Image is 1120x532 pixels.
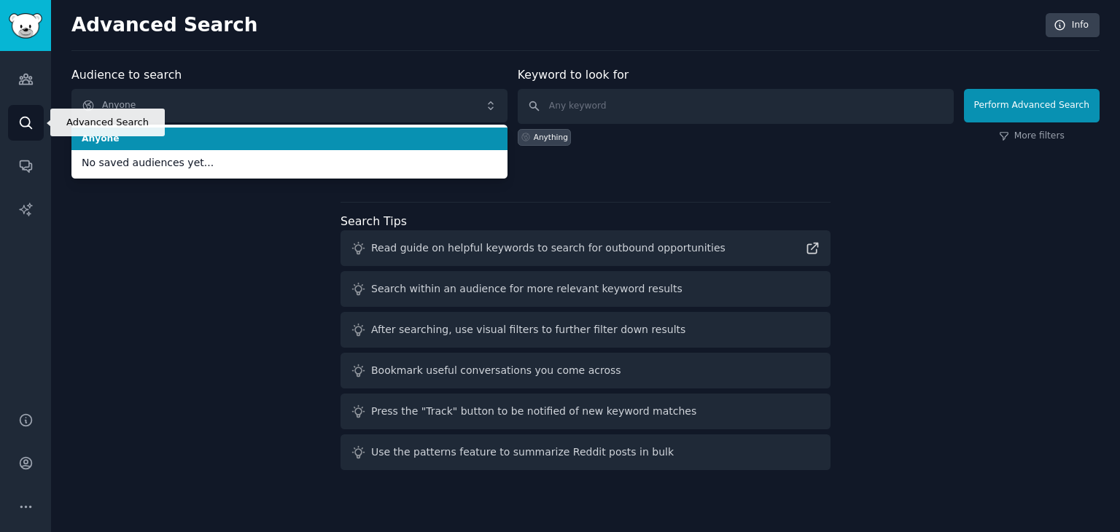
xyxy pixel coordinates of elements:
label: Audience to search [71,68,182,82]
div: Read guide on helpful keywords to search for outbound opportunities [371,240,726,256]
div: Use the patterns feature to summarize Reddit posts in bulk [371,445,674,460]
div: Search within an audience for more relevant keyword results [371,281,682,297]
div: After searching, use visual filters to further filter down results [371,322,685,337]
div: Bookmark useful conversations you come across [371,363,621,378]
button: Anyone [71,89,507,122]
div: Anything [534,132,568,142]
label: Keyword to look for [518,68,629,82]
h2: Advanced Search [71,14,1038,37]
label: Search Tips [341,214,407,228]
div: Press the "Track" button to be notified of new keyword matches [371,404,696,419]
img: GummySearch logo [9,13,42,39]
a: Info [1046,13,1100,38]
ul: Anyone [71,125,507,179]
span: No saved audiences yet... [82,155,497,171]
a: More filters [999,130,1065,143]
button: Perform Advanced Search [964,89,1100,122]
input: Any keyword [518,89,954,124]
span: Anyone [82,133,497,146]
